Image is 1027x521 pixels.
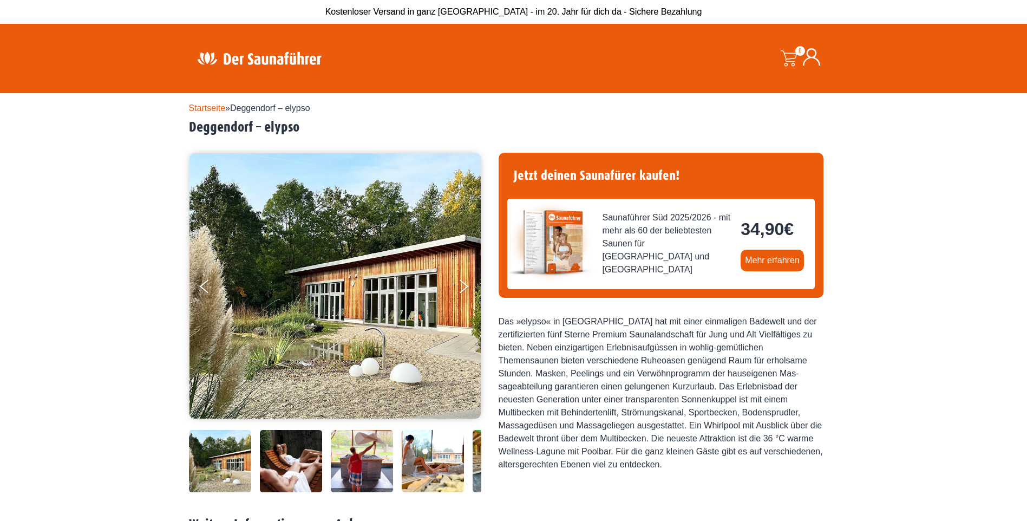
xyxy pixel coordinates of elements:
a: Mehr erfahren [741,250,804,271]
div: Das »elypso« in [GEOGRAPHIC_DATA] hat mit einer einmaligen Badewelt und der zertifizierten fünf S... [499,315,823,471]
span: Deggendorf – elypso [230,103,310,113]
img: der-saunafuehrer-2025-sued.jpg [507,199,594,285]
span: 0 [795,46,805,56]
h2: Deggendorf – elypso [189,119,839,136]
bdi: 34,90 [741,219,794,239]
button: Next [457,275,485,302]
button: Previous [200,275,227,302]
span: Kostenloser Versand in ganz [GEOGRAPHIC_DATA] - im 20. Jahr für dich da - Sichere Bezahlung [325,7,702,16]
h4: Jetzt deinen Saunafürer kaufen! [507,161,815,190]
span: » [189,103,310,113]
a: Startseite [189,103,226,113]
span: € [784,219,794,239]
span: Saunaführer Süd 2025/2026 - mit mehr als 60 der beliebtesten Saunen für [GEOGRAPHIC_DATA] und [GE... [603,211,732,276]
